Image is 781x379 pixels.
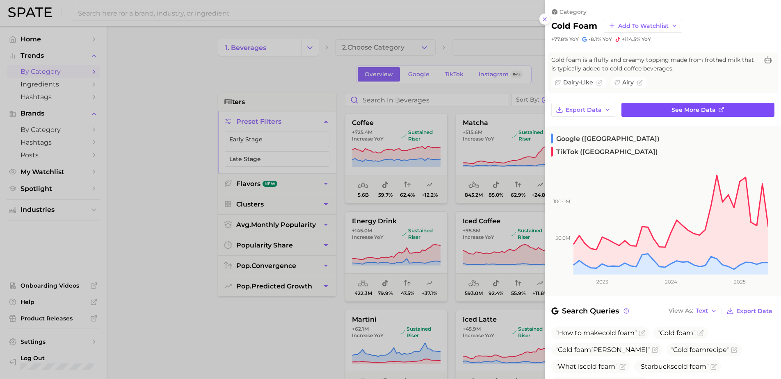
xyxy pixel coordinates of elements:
[622,36,640,42] span: +114.5%
[619,363,626,370] button: Flag as miscategorized or irrelevant
[589,36,601,42] span: -8.1%
[660,329,675,337] span: Cold
[555,346,650,354] span: [PERSON_NAME]
[551,103,615,117] button: Export Data
[596,80,602,86] button: Flag as miscategorized or irrelevant
[724,305,774,317] button: Export Data
[710,363,717,370] button: Flag as miscategorized or irrelevant
[652,347,658,353] button: Flag as miscategorized or irrelevant
[736,308,772,315] span: Export Data
[671,346,729,354] span: recipe
[602,329,616,337] span: cold
[639,330,645,336] button: Flag as miscategorized or irrelevant
[696,309,708,313] span: Text
[555,329,637,337] span: How to make
[690,346,706,354] span: foam
[697,330,704,336] button: Flag as miscategorized or irrelevant
[638,363,709,370] span: Starbucks
[674,363,688,370] span: cold
[637,80,643,86] button: Flag as miscategorized or irrelevant
[574,346,591,354] span: foam
[569,36,579,43] span: YoY
[671,107,716,113] span: See more data
[731,347,738,353] button: Flag as miscategorized or irrelevant
[618,329,635,337] span: foam
[598,363,615,370] span: foam
[665,279,677,285] tspan: 2024
[667,306,719,316] button: View AsText
[622,78,634,87] span: airy
[618,23,669,30] span: Add to Watchlist
[551,36,568,42] span: +77.8%
[555,363,618,370] span: What is
[551,147,658,157] span: TikTok ([GEOGRAPHIC_DATA])
[642,36,651,43] span: YoY
[676,329,693,337] span: foam
[563,78,593,87] span: dairy-like
[551,305,630,317] span: Search Queries
[669,309,693,313] span: View As
[603,36,612,43] span: YoY
[596,279,608,285] tspan: 2023
[621,103,774,117] a: See more data
[551,21,597,31] h2: cold foam
[690,363,706,370] span: foam
[734,279,746,285] tspan: 2025
[559,8,587,16] span: category
[551,134,660,143] span: Google ([GEOGRAPHIC_DATA])
[604,19,682,33] button: Add to Watchlist
[558,346,573,354] span: Cold
[583,363,597,370] span: cold
[673,346,688,354] span: Cold
[551,56,758,73] span: Cold foam is a fluffy and creamy topping made from frothed milk that is typically added to cold c...
[566,107,602,113] span: Export Data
